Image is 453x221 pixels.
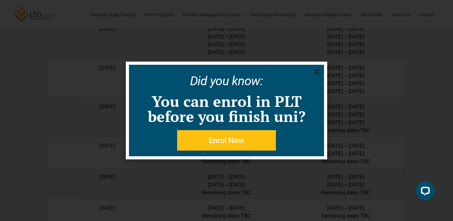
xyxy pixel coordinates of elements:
a: You can enrol in PLT before you finish uni? [148,91,305,126]
a: Close [313,68,321,76]
span: Enrol Now [209,136,244,144]
a: Enrol Now [177,130,276,151]
a: Did you know: [190,74,263,88]
iframe: LiveChat chat widget [411,179,437,205]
